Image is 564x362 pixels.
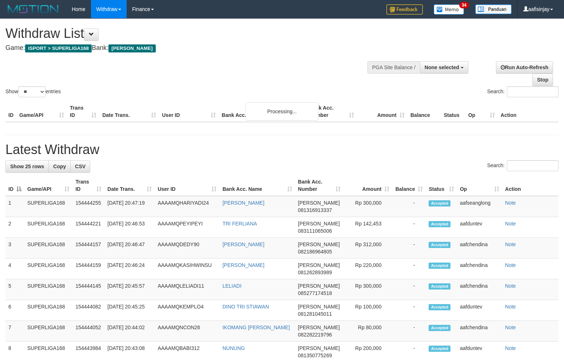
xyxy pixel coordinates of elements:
a: CSV [70,160,90,173]
th: Trans ID [67,101,99,122]
a: Note [505,200,516,206]
td: - [392,238,426,259]
img: Button%20Memo.svg [434,4,464,15]
input: Search: [507,86,559,97]
th: Action [502,175,559,196]
span: Accepted [429,325,450,331]
td: [DATE] 20:46:24 [104,259,155,279]
th: Bank Acc. Name [219,101,306,122]
td: [DATE] 20:46:53 [104,217,155,238]
th: ID [5,101,16,122]
span: Copy 081281045011 to clipboard [298,311,332,317]
td: SUPERLIGA168 [24,321,72,342]
td: SUPERLIGA168 [24,217,72,238]
td: Rp 312,000 [343,238,393,259]
td: aafchendina [457,321,502,342]
a: NUNUNG [222,345,245,351]
img: panduan.png [475,4,512,14]
span: [PERSON_NAME] [298,262,340,268]
th: Op [465,101,498,122]
td: aafseanglong [457,196,502,217]
span: Copy [53,164,66,169]
h4: Game: Bank: [5,44,369,52]
td: Rp 300,000 [343,196,393,217]
span: [PERSON_NAME] [298,221,340,227]
td: 154444052 [72,321,104,342]
td: - [392,259,426,279]
span: Show 25 rows [10,164,44,169]
span: Accepted [429,200,450,206]
a: Note [505,283,516,289]
select: Showentries [18,86,45,97]
span: Copy 085277174518 to clipboard [298,290,332,296]
span: Copy 081316913337 to clipboard [298,207,332,213]
td: [DATE] 20:45:25 [104,300,155,321]
span: 34 [459,2,469,8]
td: 154444255 [72,196,104,217]
a: Run Auto-Refresh [496,61,553,74]
th: Date Trans. [99,101,159,122]
td: 1 [5,196,24,217]
span: Accepted [429,283,450,290]
h1: Withdraw List [5,26,369,41]
a: Note [505,241,516,247]
td: - [392,279,426,300]
td: aafduntev [457,217,502,238]
td: Rp 80,000 [343,321,393,342]
td: 154444159 [72,259,104,279]
a: Show 25 rows [5,160,49,173]
th: User ID: activate to sort column ascending [155,175,219,196]
a: Note [505,345,516,351]
td: 7 [5,321,24,342]
td: [DATE] 20:47:19 [104,196,155,217]
a: [PERSON_NAME] [222,262,264,268]
span: Copy 082186964805 to clipboard [298,249,332,255]
th: Op: activate to sort column ascending [457,175,502,196]
span: Accepted [429,263,450,269]
td: AAAAMQNCON26 [155,321,219,342]
th: Amount: activate to sort column ascending [343,175,393,196]
span: Copy 081262893989 to clipboard [298,269,332,275]
span: [PERSON_NAME] [298,283,340,289]
a: [PERSON_NAME] [222,241,264,247]
span: Copy 082282219796 to clipboard [298,332,332,338]
span: None selected [425,64,459,70]
span: [PERSON_NAME] [298,304,340,310]
span: CSV [75,164,86,169]
span: [PERSON_NAME] [298,241,340,247]
td: [DATE] 20:45:57 [104,279,155,300]
td: AAAAMQPEYIPEYI [155,217,219,238]
td: - [392,196,426,217]
span: Accepted [429,221,450,227]
td: [DATE] 20:46:47 [104,238,155,259]
span: Accepted [429,304,450,310]
td: - [392,321,426,342]
a: LELIADI [222,283,241,289]
label: Search: [487,86,559,97]
a: Copy [48,160,71,173]
td: Rp 142,453 [343,217,393,238]
td: SUPERLIGA168 [24,259,72,279]
a: IKOMANG [PERSON_NAME] [222,324,290,330]
td: 2 [5,217,24,238]
td: - [392,217,426,238]
th: Game/API: activate to sort column ascending [24,175,72,196]
td: AAAAMQHARIYADI24 [155,196,219,217]
div: Processing... [246,102,318,121]
span: [PERSON_NAME] [298,324,340,330]
th: Bank Acc. Number: activate to sort column ascending [295,175,343,196]
h1: Latest Withdraw [5,142,559,157]
td: AAAAMQDEDY90 [155,238,219,259]
span: Copy 083111065006 to clipboard [298,228,332,234]
img: MOTION_logo.png [5,4,61,15]
span: [PERSON_NAME] [298,345,340,351]
th: Date Trans.: activate to sort column ascending [104,175,155,196]
td: - [392,300,426,321]
td: aafchendina [457,259,502,279]
th: Amount [357,101,408,122]
th: Action [498,101,559,122]
td: [DATE] 20:44:02 [104,321,155,342]
th: Bank Acc. Number [306,101,357,122]
td: 154444157 [72,238,104,259]
th: Balance: activate to sort column ascending [392,175,426,196]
